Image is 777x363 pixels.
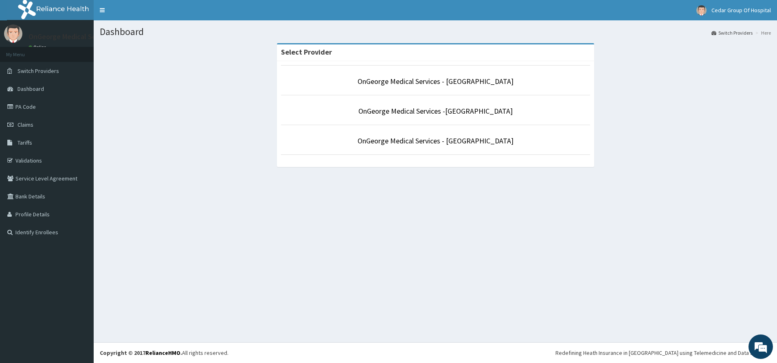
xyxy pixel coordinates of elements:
[696,5,707,15] img: User Image
[100,349,182,356] strong: Copyright © 2017 .
[358,136,514,145] a: OnGeorge Medical Services - [GEOGRAPHIC_DATA]
[18,121,33,128] span: Claims
[18,139,32,146] span: Tariffs
[29,33,115,40] p: OnGeorge Medical Services
[753,29,771,36] li: Here
[18,85,44,92] span: Dashboard
[555,349,771,357] div: Redefining Heath Insurance in [GEOGRAPHIC_DATA] using Telemedicine and Data Science!
[94,342,777,363] footer: All rights reserved.
[100,26,771,37] h1: Dashboard
[18,67,59,75] span: Switch Providers
[358,106,513,116] a: OnGeorge Medical Services -[GEOGRAPHIC_DATA]
[281,47,332,57] strong: Select Provider
[29,44,48,50] a: Online
[145,349,180,356] a: RelianceHMO
[711,29,753,36] a: Switch Providers
[4,24,22,43] img: User Image
[711,7,771,14] span: Cedar Group Of Hospital
[358,77,514,86] a: OnGeorge Medical Services - [GEOGRAPHIC_DATA]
